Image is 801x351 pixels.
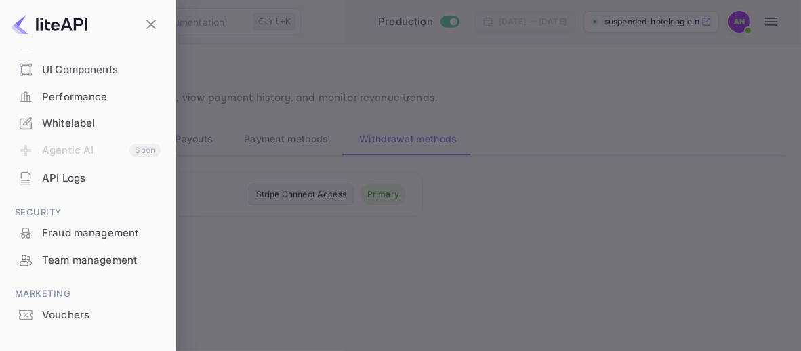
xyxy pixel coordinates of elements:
div: UI Components [42,62,161,78]
div: API Logs [8,165,167,192]
div: Team management [42,253,161,268]
a: Performance [8,84,167,109]
a: Vouchers [8,302,167,327]
div: API Logs [42,171,161,186]
div: Performance [42,89,161,105]
div: Fraud management [8,220,167,247]
img: LiteAPI logo [11,14,87,35]
div: Team management [8,247,167,274]
a: API Logs [8,165,167,190]
a: Team management [8,247,167,272]
div: Whitelabel [8,110,167,137]
a: Whitelabel [8,110,167,136]
div: Whitelabel [42,116,161,131]
div: Vouchers [42,308,161,323]
div: UI Components [8,57,167,83]
a: UI Components [8,57,167,82]
div: Vouchers [8,302,167,329]
div: Fraud management [42,226,161,241]
span: Marketing [8,287,167,302]
div: Performance [8,84,167,110]
span: Security [8,205,167,220]
a: Fraud management [8,220,167,245]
